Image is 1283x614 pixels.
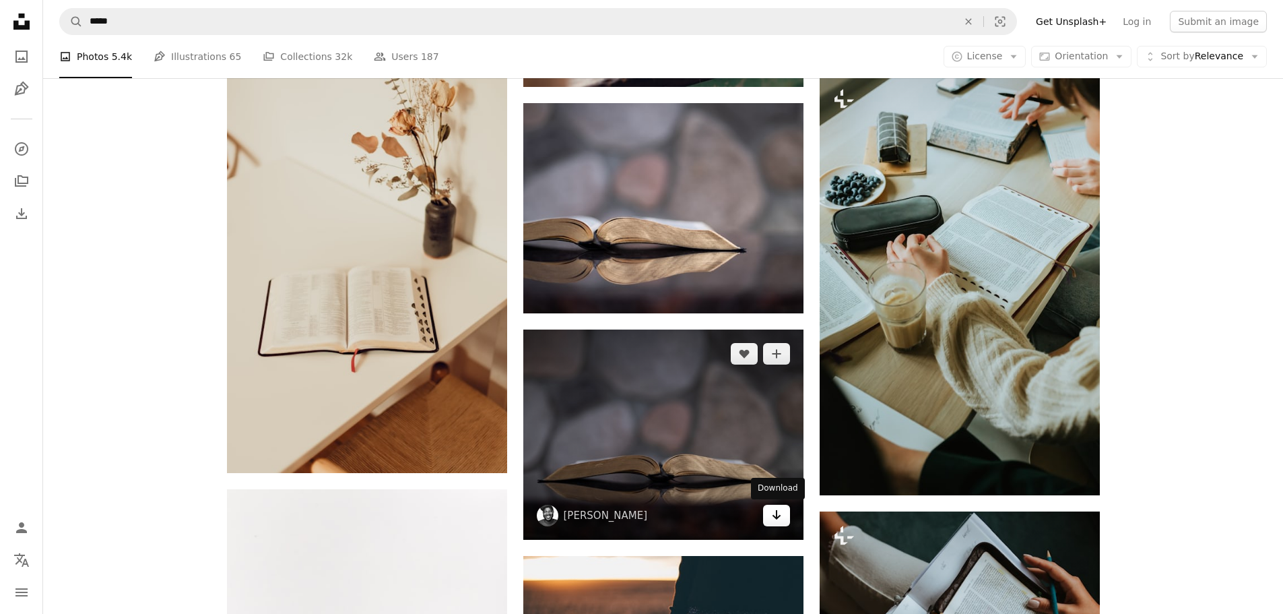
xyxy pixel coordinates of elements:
[523,330,803,540] img: open book on glass table
[230,49,242,64] span: 65
[751,478,805,499] div: Download
[154,35,241,78] a: Illustrations 65
[1160,51,1194,61] span: Sort by
[60,9,83,34] button: Search Unsplash
[1028,11,1115,32] a: Get Unsplash+
[8,547,35,574] button: Language
[954,9,983,34] button: Clear
[763,505,790,526] a: Download
[820,278,1100,290] a: a person sitting at a table with an open book
[8,579,35,606] button: Menu
[1170,11,1267,32] button: Submit an image
[944,46,1026,67] button: License
[984,9,1016,34] button: Visual search
[8,514,35,541] a: Log in / Sign up
[731,343,758,365] button: Like
[564,509,648,522] a: [PERSON_NAME]
[421,49,439,64] span: 187
[59,8,1017,35] form: Find visuals sitewide
[335,49,352,64] span: 32k
[537,505,558,526] img: Go to Aaron Burden's profile
[1115,11,1159,32] a: Log in
[8,43,35,70] a: Photos
[967,51,1003,61] span: License
[374,35,438,78] a: Users 187
[1031,46,1131,67] button: Orientation
[8,168,35,195] a: Collections
[227,53,507,473] img: white book page on white table
[820,75,1100,495] img: a person sitting at a table with an open book
[8,135,35,162] a: Explore
[8,75,35,102] a: Illustrations
[8,8,35,38] a: Home — Unsplash
[523,202,803,214] a: selective focus photography of book
[763,343,790,365] button: Add to Collection
[227,257,507,269] a: white book page on white table
[263,35,352,78] a: Collections 32k
[1137,46,1267,67] button: Sort byRelevance
[1160,50,1243,63] span: Relevance
[1055,51,1108,61] span: Orientation
[523,103,803,313] img: selective focus photography of book
[8,200,35,227] a: Download History
[523,428,803,440] a: open book on glass table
